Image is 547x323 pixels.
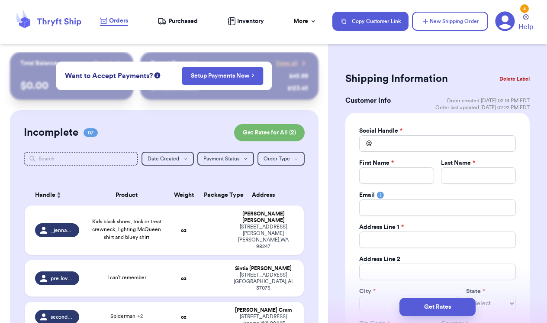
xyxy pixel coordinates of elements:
button: Sort ascending [55,190,62,200]
button: Get Rates [399,298,476,316]
a: View all [276,59,308,68]
h3: Customer Info [345,95,391,106]
div: More [293,17,317,26]
div: [PERSON_NAME] Cram [234,307,293,313]
label: City [359,287,376,296]
button: Payment Status [197,152,254,166]
h2: Incomplete [24,126,78,140]
span: Payout [94,59,113,68]
button: Delete Label [496,69,533,88]
div: Sintia [PERSON_NAME] [234,265,293,272]
span: Handle [35,191,55,200]
strong: oz [181,276,187,281]
label: First Name [359,159,394,167]
span: Purchased [168,17,198,26]
span: Orders [109,16,128,25]
button: Get Rates for All (2) [234,124,305,141]
a: Help [518,14,533,32]
div: $ 45.99 [289,72,308,81]
span: pre.lovedconsignment [51,275,74,282]
div: 4 [520,4,529,13]
strong: oz [181,314,187,320]
a: Inventory [228,17,264,26]
label: State [466,287,485,296]
p: Recent Payments [151,59,199,68]
h2: Shipping Information [345,72,448,86]
span: + 2 [137,313,143,319]
th: Package Type [199,185,228,206]
button: Copy Customer Link [332,12,409,31]
div: [STREET_ADDRESS] [GEOGRAPHIC_DATA] , AL 37075 [234,272,293,291]
span: Order last updated: [DATE] 02:22 PM EDT [435,104,530,111]
div: [PERSON_NAME] [PERSON_NAME] [234,211,293,224]
span: Want to Accept Payments? [65,71,153,81]
label: Last Name [441,159,475,167]
button: Setup Payments Now [182,67,264,85]
a: Purchased [158,17,198,26]
label: Social Handle [359,127,402,135]
span: Order Type [264,156,290,161]
span: Help [518,22,533,32]
span: Payment Status [203,156,239,161]
strong: oz [181,228,187,233]
a: Setup Payments Now [191,72,254,80]
span: secondhandsmiles [51,313,74,320]
label: Address Line 2 [359,255,400,264]
label: Address Line 1 [359,223,404,232]
p: $ 0.00 [20,79,123,93]
span: 07 [84,128,98,137]
span: _jennahickey_ [51,227,74,234]
span: Order created: [DATE] 02:18 PM EDT [447,97,530,104]
input: Search [24,152,138,166]
label: Email [359,191,375,199]
span: Inventory [237,17,264,26]
div: @ [359,135,372,152]
th: Address [228,185,303,206]
div: $ 123.45 [287,84,308,93]
button: Order Type [257,152,305,166]
button: New Shipping Order [412,12,488,31]
th: Product [84,185,168,206]
span: I can’t remember [107,275,146,280]
span: Date Created [148,156,179,161]
a: Payout [94,59,123,68]
p: Total Balance [20,59,58,68]
span: Spiderman [110,313,143,319]
span: View all [276,59,298,68]
span: Kids black shoes, trick or treat crewneck, lighting McQueen shirt and bluey shirt [92,219,161,240]
th: Weight [169,185,199,206]
a: 4 [495,11,515,31]
a: Orders [100,16,128,26]
button: Date Created [142,152,194,166]
div: [STREET_ADDRESS][PERSON_NAME] [PERSON_NAME] , WA 98247 [234,224,293,250]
